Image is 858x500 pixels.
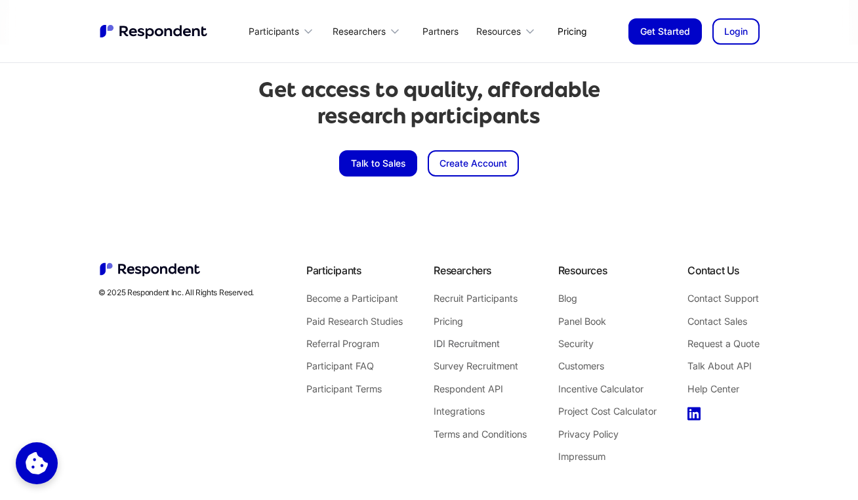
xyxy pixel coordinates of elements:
a: Pricing [547,16,597,47]
a: Partners [412,16,469,47]
a: Participant FAQ [306,358,403,375]
div: Participants [241,16,325,47]
a: Login [712,18,760,45]
a: Request a Quote [687,335,760,352]
a: Pricing [434,313,527,330]
a: home [98,23,210,40]
a: Contact Support [687,290,760,307]
div: Participants [306,261,361,280]
a: Talk to Sales [339,150,417,177]
div: Researchers [325,16,412,47]
a: Recruit Participants [434,290,527,307]
a: Customers [558,358,657,375]
div: Participants [249,25,299,38]
a: Impressum [558,448,657,465]
a: Project Cost Calculator [558,403,657,420]
h2: Get access to quality, affordable research participants [258,77,600,129]
a: IDI Recruitment [434,335,527,352]
div: © 2025 Respondent Inc. All Rights Reserved. [98,287,254,298]
a: Security [558,335,657,352]
a: Contact Sales [687,313,760,330]
div: Contact Us [687,261,739,280]
div: Researchers [333,25,386,38]
div: Resources [469,16,547,47]
div: Resources [476,25,521,38]
a: Talk About API [687,358,760,375]
a: Panel Book [558,313,657,330]
a: Integrations [434,403,527,420]
a: Participant Terms [306,381,403,398]
a: Referral Program [306,335,403,352]
a: Incentive Calculator [558,381,657,398]
a: Get Started [628,18,702,45]
img: Untitled UI logotext [98,23,210,40]
a: Create Account [428,150,519,177]
a: Privacy Policy [558,426,657,443]
a: Help Center [687,381,760,398]
a: Blog [558,290,657,307]
a: Survey Recruitment [434,358,527,375]
div: Researchers [434,261,491,280]
a: Paid Research Studies [306,313,403,330]
a: Become a Participant [306,290,403,307]
a: Respondent API [434,381,527,398]
div: Resources [558,261,607,280]
a: Terms and Conditions [434,426,527,443]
